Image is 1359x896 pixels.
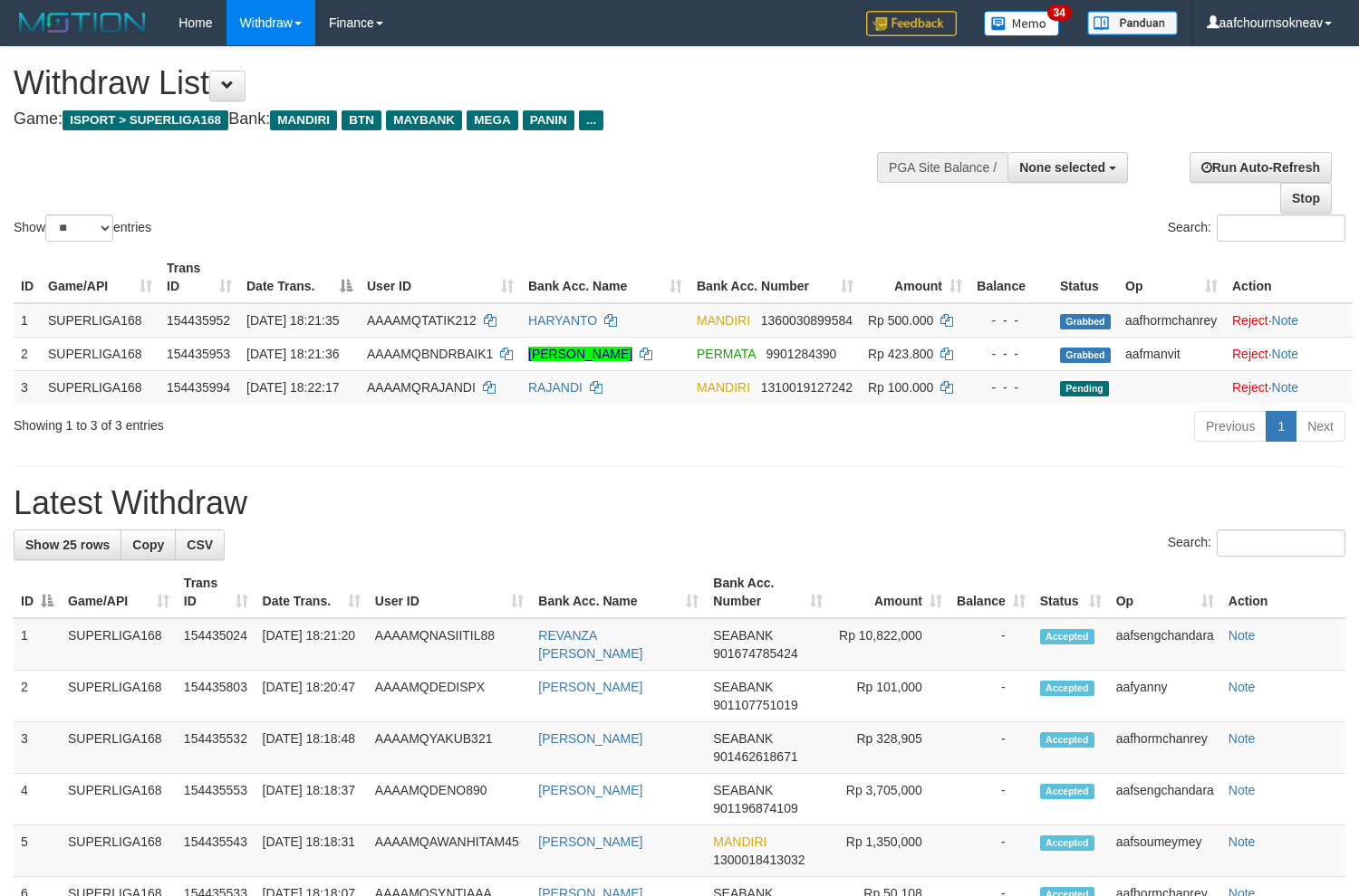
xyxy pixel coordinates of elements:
td: [DATE] 18:18:37 [255,774,368,825]
th: Balance [969,252,1053,303]
td: [DATE] 18:20:47 [255,671,368,722]
img: panduan.png [1087,11,1178,35]
td: SUPERLIGA168 [41,337,159,370]
span: 34 [1047,5,1072,21]
button: None selected [1007,152,1128,183]
td: SUPERLIGA168 [61,671,177,722]
a: 1 [1266,411,1296,442]
th: Date Trans.: activate to sort column descending [239,252,360,303]
span: Accepted [1040,681,1094,696]
th: Balance: activate to sort column ascending [949,567,1033,618]
span: Copy 9901284390 to clipboard [766,347,837,361]
span: Show 25 rows [25,538,110,552]
span: MANDIRI [713,834,766,849]
a: CSV [175,529,225,560]
td: 1 [14,303,41,338]
input: Search: [1217,214,1345,242]
a: Note [1272,313,1299,328]
span: AAAAMQBNDRBAIK1 [367,347,493,361]
th: Bank Acc. Number: activate to sort column ascending [706,567,830,618]
th: Status [1053,252,1118,303]
th: Op: activate to sort column ascending [1118,252,1225,303]
label: Search: [1168,214,1345,242]
td: Rp 10,822,000 [830,618,949,671]
th: Op: activate to sort column ascending [1109,567,1221,618]
a: Reject [1232,380,1268,395]
td: SUPERLIGA168 [61,774,177,825]
span: Grabbed [1060,348,1111,363]
span: Accepted [1040,732,1094,748]
div: - - - [977,378,1046,396]
a: Stop [1280,183,1332,214]
th: Amount: activate to sort column ascending [830,567,949,618]
td: SUPERLIGA168 [61,618,177,671]
span: SEABANK [713,731,773,746]
span: Accepted [1040,629,1094,644]
span: BTN [342,110,381,130]
td: 4 [14,774,61,825]
td: 2 [14,671,61,722]
img: Button%20Memo.svg [984,11,1060,36]
span: ... [579,110,603,130]
span: Copy 901462618671 to clipboard [713,749,797,764]
th: Action [1221,567,1345,618]
th: User ID: activate to sort column ascending [360,252,521,303]
td: SUPERLIGA168 [61,825,177,877]
td: 2 [14,337,41,370]
td: AAAAMQDENO890 [368,774,532,825]
td: 154435543 [177,825,255,877]
a: Previous [1194,411,1267,442]
td: [DATE] 18:21:20 [255,618,368,671]
span: 154435952 [167,313,230,328]
span: 154435953 [167,347,230,361]
td: aafsengchandara [1109,774,1221,825]
td: aafmanvit [1118,337,1225,370]
label: Search: [1168,529,1345,557]
th: Game/API: activate to sort column ascending [61,567,177,618]
select: Showentries [45,214,113,242]
td: aafhormchanrey [1109,722,1221,774]
th: Status: activate to sort column ascending [1033,567,1109,618]
div: - - - [977,311,1046,329]
td: - [949,722,1033,774]
td: 154435803 [177,671,255,722]
a: Run Auto-Refresh [1190,152,1332,183]
th: Amount: activate to sort column ascending [861,252,969,303]
span: Copy 1360030899584 to clipboard [761,313,853,328]
td: - [949,671,1033,722]
span: Copy [132,538,164,552]
a: HARYANTO [528,313,597,328]
td: [DATE] 18:18:48 [255,722,368,774]
th: ID: activate to sort column descending [14,567,61,618]
span: ISPORT > SUPERLIGA168 [63,110,228,130]
td: SUPERLIGA168 [41,370,159,404]
span: Copy 901196874109 to clipboard [713,801,797,815]
span: Accepted [1040,835,1094,851]
th: Bank Acc. Name: activate to sort column ascending [531,567,706,618]
label: Show entries [14,214,151,242]
th: User ID: activate to sort column ascending [368,567,532,618]
a: [PERSON_NAME] [538,680,642,694]
td: aafhormchanrey [1118,303,1225,338]
td: aafyanny [1109,671,1221,722]
td: - [949,618,1033,671]
div: - - - [977,345,1046,363]
td: AAAAMQAWANHITAM45 [368,825,532,877]
span: MEGA [467,110,518,130]
a: Note [1229,783,1256,797]
span: Rp 100.000 [868,380,933,395]
img: Feedback.jpg [866,11,957,36]
span: [DATE] 18:21:36 [246,347,339,361]
span: Copy 901107751019 to clipboard [713,698,797,712]
td: Rp 3,705,000 [830,774,949,825]
a: Note [1272,347,1299,361]
span: Copy 901674785424 to clipboard [713,646,797,661]
span: None selected [1019,160,1105,175]
h1: Withdraw List [14,65,888,101]
a: Reject [1232,313,1268,328]
span: MAYBANK [386,110,462,130]
span: [DATE] 18:22:17 [246,380,339,395]
a: Note [1229,731,1256,746]
td: - [949,825,1033,877]
a: REVANZA [PERSON_NAME] [538,628,642,661]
